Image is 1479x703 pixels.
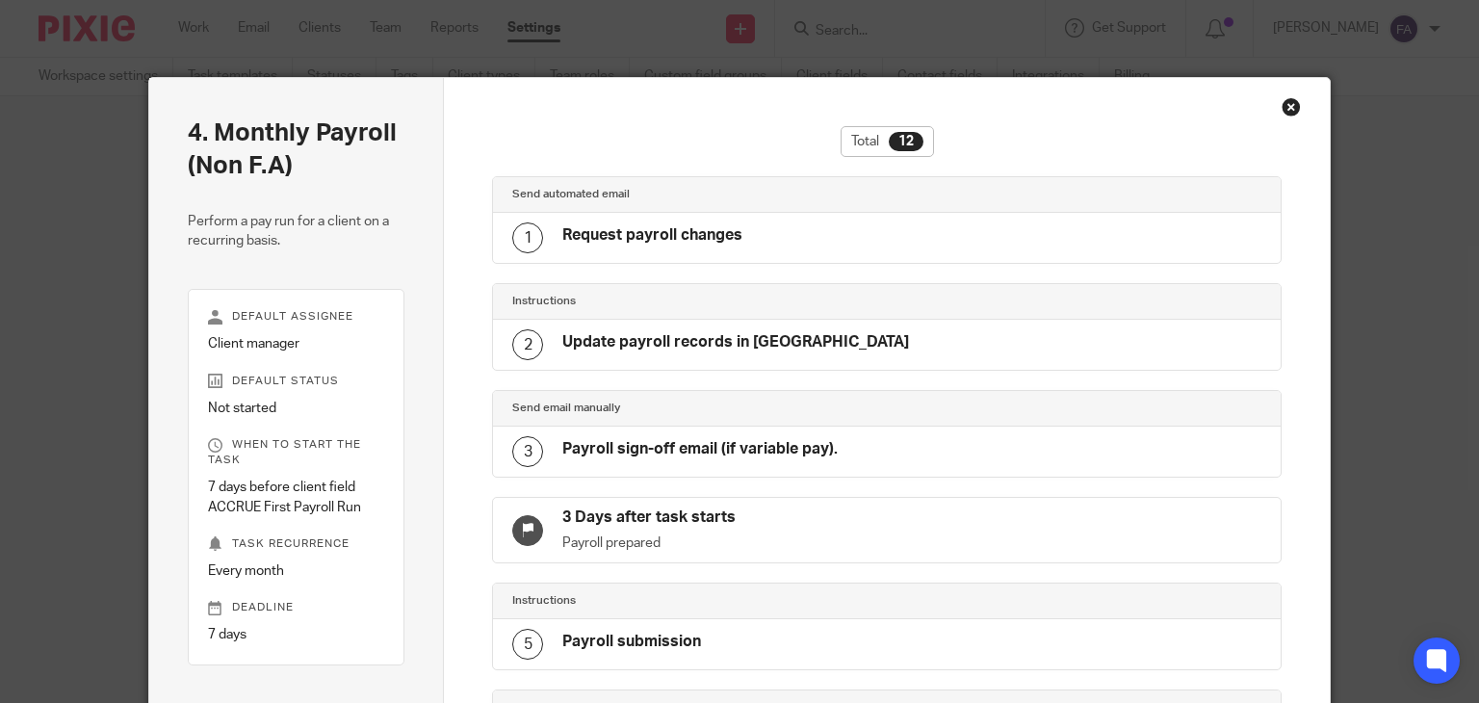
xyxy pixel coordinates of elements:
h4: Payroll submission [562,632,701,652]
h4: Instructions [512,294,887,309]
p: Default status [208,374,385,389]
div: 2 [512,329,543,360]
div: 3 [512,436,543,467]
div: Close this dialog window [1282,97,1301,117]
div: 12 [889,132,923,151]
h4: Instructions [512,593,887,609]
div: 5 [512,629,543,660]
h4: 3 Days after task starts [562,508,887,528]
h4: Request payroll changes [562,225,742,246]
p: 7 days before client field ACCRUE First Payroll Run [208,478,385,517]
p: Task recurrence [208,536,385,552]
h4: Send email manually [512,401,887,416]
h4: Payroll sign-off email (if variable pay). [562,439,838,459]
p: Default assignee [208,309,385,325]
h2: 4. Monthly Payroll (Non F.A) [188,117,405,183]
p: Every month [208,561,385,581]
p: Deadline [208,600,385,615]
p: When to start the task [208,437,385,468]
p: Not started [208,399,385,418]
h4: Update payroll records in [GEOGRAPHIC_DATA] [562,332,909,352]
p: Client manager [208,334,385,353]
p: 7 days [208,625,385,644]
h4: Send automated email [512,187,887,202]
div: Total [841,126,934,157]
p: Payroll prepared [562,534,887,553]
p: Perform a pay run for a client on a recurring basis. [188,212,405,251]
div: 1 [512,222,543,253]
